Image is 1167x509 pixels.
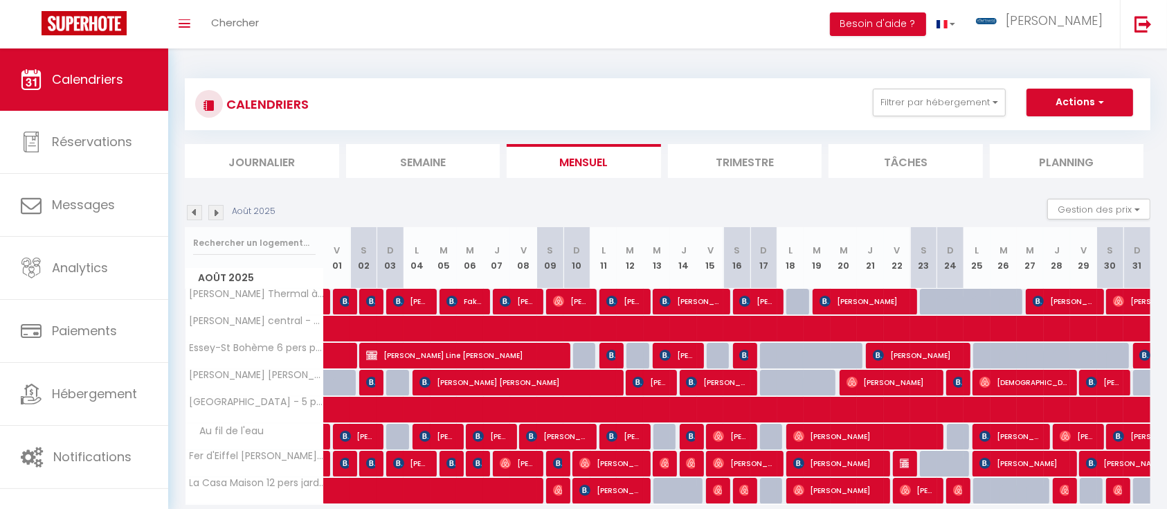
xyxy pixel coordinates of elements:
[53,448,132,465] span: Notifications
[473,450,482,476] span: [PERSON_NAME]
[681,244,687,257] abbr: J
[857,227,884,289] th: 21
[415,244,419,257] abbr: L
[324,424,331,450] a: [PERSON_NAME]
[52,259,108,276] span: Analytics
[446,450,455,476] span: [PERSON_NAME]
[660,450,669,476] span: [PERSON_NAME] [PERSON_NAME]
[739,288,775,314] span: [PERSON_NAME]
[1123,227,1150,289] th: 31
[947,244,954,257] abbr: D
[739,477,748,503] span: [PERSON_NAME]
[393,450,429,476] span: [PERSON_NAME]
[829,144,983,178] li: Tâches
[11,6,53,47] button: Ouvrir le widget de chat LiveChat
[921,244,927,257] abbr: S
[750,227,777,289] th: 17
[563,227,590,289] th: 10
[466,244,474,257] abbr: M
[1107,244,1114,257] abbr: S
[713,423,749,449] span: [PERSON_NAME]
[660,342,696,368] span: [PERSON_NAME] SSOSSE
[1054,244,1060,257] abbr: J
[526,423,589,449] span: [PERSON_NAME]
[953,477,962,503] span: Danish Munir
[446,288,482,314] span: Fake [PERSON_NAME]
[975,244,979,257] abbr: L
[188,343,326,353] span: Essey-St Bohème 6 pers parking
[232,205,275,218] p: Août 2025
[537,227,564,289] th: 09
[606,288,642,314] span: [PERSON_NAME]
[999,244,1008,257] abbr: M
[52,71,123,88] span: Calendriers
[813,244,821,257] abbr: M
[830,12,926,36] button: Besoin d'aide ?
[1097,227,1124,289] th: 30
[867,244,873,257] abbr: J
[457,227,484,289] th: 06
[494,244,500,257] abbr: J
[52,133,132,150] span: Réservations
[601,244,606,257] abbr: L
[579,477,642,503] span: [PERSON_NAME] [PERSON_NAME]
[553,450,562,476] span: [PERSON_NAME]
[686,450,695,476] span: [PERSON_NAME]
[419,369,617,395] span: [PERSON_NAME] [PERSON_NAME]
[910,227,937,289] th: 23
[1047,199,1150,220] button: Gestion des prix
[1113,477,1122,503] span: [PERSON_NAME]
[760,244,767,257] abbr: D
[324,227,351,289] th: 01
[976,18,997,24] img: ...
[1070,227,1097,289] th: 29
[366,450,375,476] span: [PERSON_NAME]
[873,342,963,368] span: [PERSON_NAME]
[579,450,642,476] span: [PERSON_NAME]
[1026,89,1133,116] button: Actions
[393,288,429,314] span: [PERSON_NAME]
[900,450,909,476] span: [PERSON_NAME]
[668,144,822,178] li: Trimestre
[42,11,127,35] img: Super Booking
[697,227,724,289] th: 15
[188,316,326,326] span: [PERSON_NAME] central - 4 pers
[188,289,326,299] span: [PERSON_NAME] Thermal à 2 min - 8 pers- parking chez [PERSON_NAME]
[440,244,448,257] abbr: M
[387,244,394,257] abbr: D
[900,477,936,503] span: [PERSON_NAME]
[366,288,375,314] span: Van Diermen Joran
[340,288,349,314] span: [PERSON_NAME]
[500,450,536,476] span: [PERSON_NAME]
[52,322,117,339] span: Paiements
[507,144,661,178] li: Mensuel
[346,144,500,178] li: Semaine
[193,231,316,256] input: Rechercher un logement...
[777,227,804,289] th: 18
[686,369,749,395] span: [PERSON_NAME]
[1026,244,1035,257] abbr: M
[606,342,615,368] span: [PERSON_NAME]
[707,244,714,257] abbr: V
[1017,227,1044,289] th: 27
[686,423,695,449] span: [PERSON_NAME]
[223,89,309,120] h3: CALENDRIERS
[633,369,669,395] span: [PERSON_NAME]
[644,227,671,289] th: 13
[334,244,340,257] abbr: V
[350,227,377,289] th: 02
[979,369,1069,395] span: [DEMOGRAPHIC_DATA][PERSON_NAME]
[937,227,964,289] th: 24
[804,227,831,289] th: 19
[188,370,326,380] span: [PERSON_NAME] [PERSON_NAME] Thermal 10 pers
[1060,477,1069,503] span: [PERSON_NAME]
[324,289,331,315] a: [PERSON_NAME]
[964,227,990,289] th: 25
[1080,244,1087,257] abbr: V
[431,227,458,289] th: 05
[1134,244,1141,257] abbr: D
[1086,369,1122,395] span: [PERSON_NAME]
[361,244,367,257] abbr: S
[473,423,509,449] span: [PERSON_NAME]
[484,227,511,289] th: 07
